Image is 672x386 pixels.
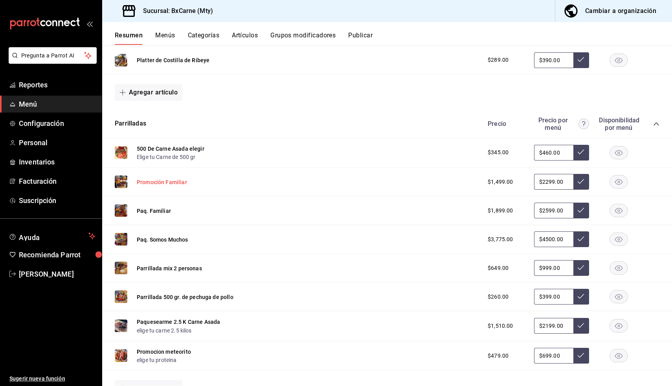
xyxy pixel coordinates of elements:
button: Publicar [348,31,373,45]
button: Parrillada mix 2 personas [137,264,202,272]
button: 500 De Carne Asada elegir [137,145,204,153]
input: Sin ajuste [534,289,573,305]
span: $479.00 [488,352,509,360]
button: Grupos modificadores [270,31,336,45]
button: elige tu carne 2.5 kilos [137,327,192,334]
div: Disponibilidad por menú [599,116,638,131]
button: Artículos [232,31,258,45]
span: Inventarios [19,157,95,167]
span: $345.00 [488,148,509,157]
div: Precio por menú [534,116,589,131]
span: $260.00 [488,293,509,301]
img: Preview [115,146,127,159]
button: Promocion meteorito [137,348,191,356]
button: Elige tu Carne de 500 gr [137,153,196,161]
input: Sin ajuste [534,348,573,364]
button: Pregunta a Parrot AI [9,47,97,64]
div: Precio [480,120,530,127]
span: $1,510.00 [488,322,513,330]
span: $1,899.00 [488,207,513,215]
span: Suscripción [19,195,95,206]
span: Pregunta a Parrot AI [21,52,84,60]
span: [PERSON_NAME] [19,269,95,279]
span: $1,499.00 [488,178,513,186]
h3: Sucursal: BxCarne (Mty) [137,6,213,16]
button: elige tu proteina [137,356,177,364]
span: Recomienda Parrot [19,249,95,260]
span: Menú [19,99,95,109]
button: Paq. Familiar [137,207,171,215]
button: Parrillada 500 gr. de pechuga de pollo [137,293,233,301]
div: Cambiar a organización [585,6,656,17]
span: Personal [19,137,95,148]
img: Preview [115,349,127,362]
img: Preview [115,175,127,188]
span: $3,775.00 [488,235,513,244]
div: navigation tabs [115,31,672,45]
input: Sin ajuste [534,174,573,190]
img: Preview [115,204,127,217]
span: Ayuda [19,231,85,241]
span: Reportes [19,79,95,90]
input: Sin ajuste [534,52,573,68]
button: Parrilladas [115,119,146,128]
button: Paq. Somos Muchos [137,236,188,244]
img: Preview [115,262,127,274]
button: collapse-category-row [653,121,659,127]
button: Paquesearme 2.5 K Carne Asada [137,318,220,326]
button: open_drawer_menu [86,20,93,27]
input: Sin ajuste [534,203,573,218]
input: Sin ajuste [534,231,573,247]
button: Resumen [115,31,143,45]
span: Facturación [19,176,95,187]
button: Categorías [188,31,220,45]
input: Sin ajuste [534,318,573,334]
a: Pregunta a Parrot AI [6,57,97,65]
span: Sugerir nueva función [9,375,95,383]
button: Platter de Costilla de Ribeye [137,56,209,64]
img: Preview [115,233,127,246]
button: Promoción Familiar [137,178,187,186]
input: Sin ajuste [534,260,573,276]
img: Preview [115,320,127,332]
span: $649.00 [488,264,509,272]
input: Sin ajuste [534,145,573,161]
span: Configuración [19,118,95,129]
img: Preview [115,54,127,66]
span: $289.00 [488,56,509,64]
img: Preview [115,290,127,303]
button: Agregar artículo [115,84,182,101]
button: Menús [155,31,175,45]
